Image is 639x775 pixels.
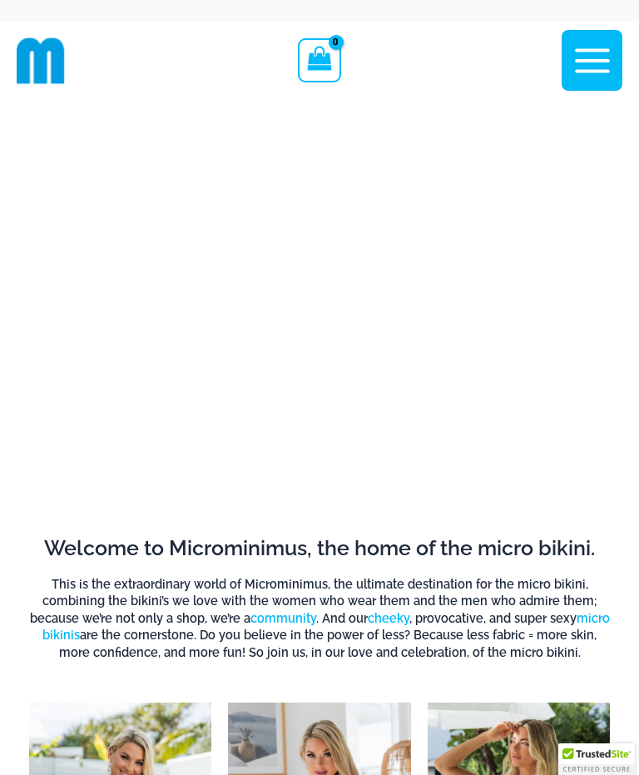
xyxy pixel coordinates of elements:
[368,611,409,625] a: cheeky
[29,576,610,661] h6: This is the extraordinary world of Microminimus, the ultimate destination for the micro bikini, c...
[558,743,635,775] div: TrustedSite Certified
[17,37,65,85] img: cropped mm emblem
[29,534,610,562] h2: Welcome to Microminimus, the home of the micro bikini.
[298,38,340,82] a: View Shopping Cart, empty
[250,611,316,625] a: community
